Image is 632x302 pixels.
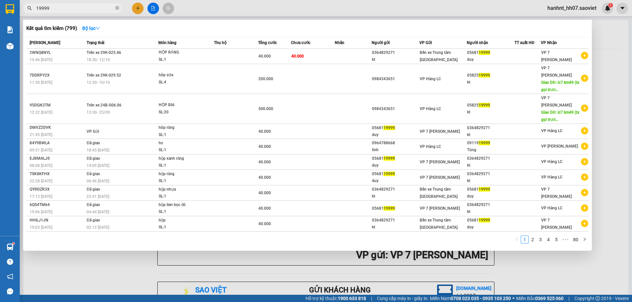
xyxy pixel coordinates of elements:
div: SL: 1 [159,147,208,154]
div: SL: 1 [159,131,208,139]
div: 2WNQ8NYL [30,49,85,56]
span: VP Hàng LC [541,206,563,210]
span: 40.000 [258,144,271,149]
span: 14:09 [DATE] [87,163,109,168]
div: SL: 1 [159,177,208,185]
div: 0364829271 [372,186,419,193]
div: 05681 [372,125,419,131]
div: DMVZ2DVK [30,124,85,131]
button: right [581,236,589,244]
span: VP 7 [PERSON_NAME] [541,187,572,199]
span: message [7,288,13,294]
img: solution-icon [7,26,13,33]
span: VP Gửi [87,129,99,134]
span: ••• [560,236,571,244]
div: hộp nhựa [159,186,208,193]
div: 0364829271 [467,201,514,208]
div: 0984343651 [372,76,419,82]
div: SL: 1 [159,208,208,216]
img: logo-vxr [6,4,14,14]
div: kt [467,131,514,138]
div: kt [372,56,419,63]
span: 02:12 [DATE] [87,225,109,230]
span: 15:46 [DATE] [30,58,52,62]
span: 19999 [479,187,490,192]
div: hộp [159,217,208,224]
span: 18:30 - 12/10 [87,58,110,62]
div: 0964788668 [372,140,419,147]
span: Món hàng [158,40,176,45]
span: 500.000 [258,106,273,111]
span: plus-circle [581,75,588,82]
span: 11:30 [DATE] [30,80,52,85]
span: Bến xe Trung tâm [GEOGRAPHIC_DATA] [420,187,458,199]
span: 40.000 [291,54,304,58]
span: Đã giao [87,218,100,222]
span: plus-circle [581,52,588,59]
span: Đã giao [87,172,100,176]
span: 19999 [479,50,490,55]
span: plus-circle [581,220,588,227]
div: hộp lien bọc đỏ [159,201,208,209]
span: 40.000 [258,175,271,180]
span: VP 7 [PERSON_NAME] [420,206,460,211]
span: 04:44 [DATE] [87,210,109,214]
div: duy [372,162,419,169]
span: TT xuất HĐ [514,40,535,45]
span: VP 7 [PERSON_NAME] [420,160,460,164]
div: 09119 [467,140,514,147]
strong: Bộ lọc [82,26,100,31]
a: 5 [553,236,560,243]
div: kt [372,224,419,231]
span: 12:32 [DATE] [30,110,52,115]
span: VP Hàng LC [420,106,441,111]
li: 3 [537,236,544,244]
span: Đã giao [87,141,100,145]
span: 40.000 [258,221,271,226]
li: Previous Page [513,236,521,244]
div: kt [467,79,514,86]
span: VP Gửi [419,40,432,45]
span: 06:46 [DATE] [87,179,109,183]
span: 40.000 [258,206,271,211]
span: VP 7 [PERSON_NAME] [541,96,572,107]
span: Thu hộ [214,40,226,45]
span: plus-circle [581,127,588,134]
span: 40.000 [258,191,271,195]
span: 08:08 [DATE] [30,163,52,168]
div: 0364829271 [372,49,419,56]
img: warehouse-icon [7,43,13,50]
span: Trạng thái [87,40,104,45]
sup: 1 [13,243,14,244]
span: 19999 [479,141,490,145]
span: 18:45 [DATE] [87,148,109,152]
li: 4 [544,236,552,244]
div: QYRDZR3X [30,186,85,193]
span: 40.000 [258,160,271,164]
a: 3 [537,236,544,243]
a: 80 [571,236,580,243]
span: Người nhận [467,40,488,45]
span: VP Hàng LC [420,144,441,149]
span: [PERSON_NAME] [30,40,60,45]
span: Trên xe 24B-006.06 [87,103,121,107]
span: 19999 [479,103,490,107]
button: left [513,236,521,244]
span: plus-circle [581,105,588,112]
div: SL: 1 [159,56,208,63]
div: EJBMALJS [30,155,85,162]
div: hs [159,140,208,147]
div: kt [467,162,514,169]
span: right [583,237,587,241]
div: 0364829271 [467,155,514,162]
div: hộp răng [159,171,208,178]
li: Next Page [581,236,589,244]
span: VP [PERSON_NAME] [541,144,578,149]
span: 19:06 [DATE] [30,210,52,214]
span: Trên xe 29K-025.46 [87,50,121,55]
span: Tổng cước [258,40,277,45]
div: 05681 [372,205,419,212]
div: duy [467,224,514,231]
span: VP Hàng LC [420,77,441,81]
div: SL: 1 [159,193,208,200]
